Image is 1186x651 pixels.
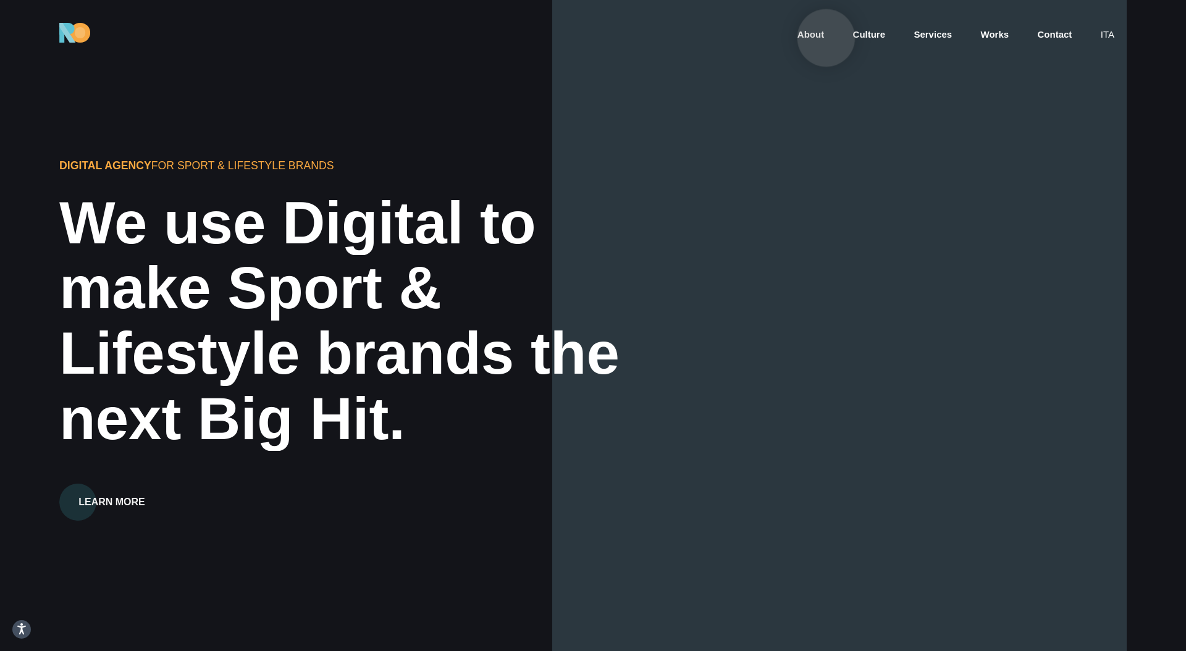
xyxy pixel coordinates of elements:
[59,386,649,451] div: next Big Hit.
[852,28,887,42] a: Culture
[59,484,164,521] button: Learn More
[59,468,164,521] a: Learn More
[59,321,649,386] div: Lifestyle brands the
[912,28,953,42] a: Services
[1037,28,1074,42] a: Contact
[796,28,825,42] a: About
[59,159,151,172] span: Digital Agency
[59,190,649,256] div: We use Digital to
[59,157,504,174] div: for Sport & Lifestyle brands
[980,28,1011,42] a: Works
[1100,28,1116,42] a: ita
[59,255,649,321] div: make Sport &
[59,23,90,43] img: Ride On Agency Logo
